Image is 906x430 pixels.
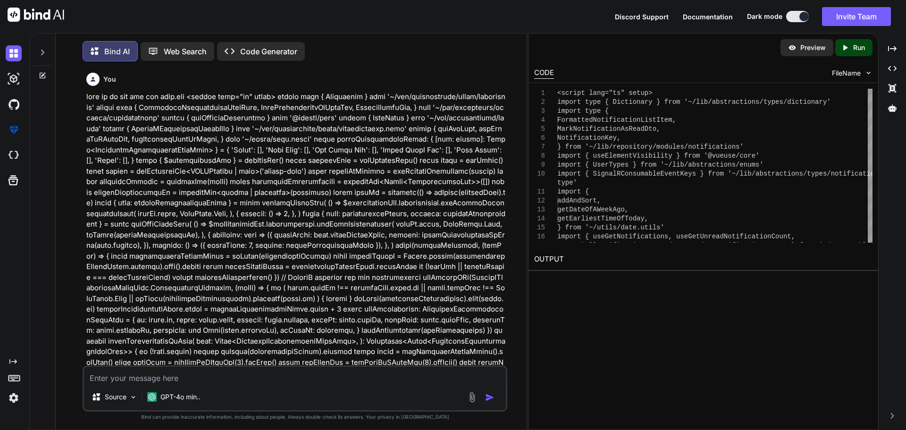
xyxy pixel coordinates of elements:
p: Run [853,43,865,52]
span: getDateOfAWeekAgo, [557,206,629,213]
button: Invite Team [822,7,891,26]
div: 4 [534,116,545,125]
span: import { [557,188,589,195]
img: chevron down [864,69,872,77]
span: <script lang="ts" setup> [557,89,653,97]
img: cloudideIcon [6,147,22,163]
div: 13 [534,205,545,214]
img: preview [788,43,797,52]
span: Documentation [683,13,733,21]
div: 9 [534,160,545,169]
span: onStatus } from '~/composables/ [755,242,878,249]
span: abstractions/types/notifications. [755,170,886,177]
p: Bind can provide inaccurate information, including about people. Always double-check its answers.... [83,413,507,421]
span: import { UserTypes } from '~/lib/abstractions/enum [557,161,755,169]
img: Bind AI [8,8,64,22]
div: 5 [534,125,545,134]
span: tionCount, [755,233,795,240]
div: 1 [534,89,545,98]
div: 14 [534,214,545,223]
button: Documentation [683,12,733,22]
span: import { useElementVisibility } from '@vueuse/core [557,152,755,160]
p: GPT-4o min.. [160,392,201,402]
p: Web Search [164,46,207,57]
img: darkAi-studio [6,71,22,87]
img: premium [6,122,22,138]
span: s' [755,161,763,169]
h6: You [103,75,116,84]
span: import type { Dictionary } from '~/lib/abstraction [557,98,755,106]
p: Preview [800,43,826,52]
span: type' [557,179,577,186]
div: 12 [534,196,545,205]
span: import type { [557,107,609,115]
div: 7 [534,143,545,152]
img: darkChat [6,45,22,61]
span: FileName [832,68,861,78]
button: Discord Support [615,12,669,22]
p: Code Generator [240,46,297,57]
div: 6 [534,134,545,143]
img: settings [6,390,22,406]
span: import { useGetNotifications, useGetUnreadNotifica [557,233,755,240]
span: FormattedNotificationListItem, [557,116,676,124]
span: import { SignalRConsumableEventKeys } from '~/lib/ [557,170,755,177]
span: } from '~/lib/repository/modules/notifications' [557,143,744,151]
img: githubDark [6,96,22,112]
span: Discord Support [615,13,669,21]
img: Pick Models [129,393,137,401]
img: GPT-4o mini [147,392,157,402]
span: Dark mode [747,12,782,21]
div: 15 [534,223,545,232]
img: attachment [467,392,478,403]
span: } from '~/utils/date.utils' [557,224,664,231]
span: ' [755,152,759,160]
span: MarkNotificationAsReadDto, [557,125,660,133]
div: 11 [534,187,545,196]
div: 2 [534,98,545,107]
span: addAndSort, [557,197,601,204]
span: useMarkAllNotificationsAsRead, useUpdateNotificati [557,242,755,249]
h2: OUTPUT [528,248,878,270]
img: icon [485,393,495,402]
div: 8 [534,152,545,160]
div: CODE [534,67,554,79]
div: 3 [534,107,545,116]
p: Bind AI [104,46,130,57]
p: Source [105,392,126,402]
span: NotificationKey, [557,134,621,142]
div: 16 [534,232,545,241]
span: s/types/dictionary' [755,98,831,106]
span: getEarliestTimeOfToday, [557,215,648,222]
div: 10 [534,169,545,178]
